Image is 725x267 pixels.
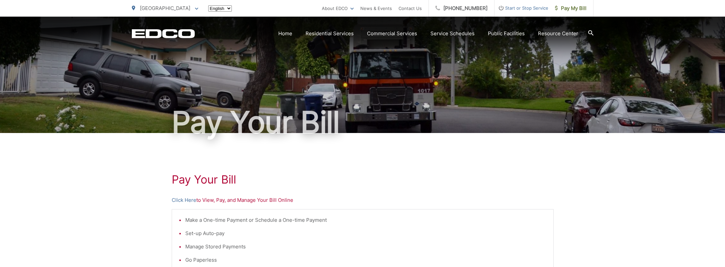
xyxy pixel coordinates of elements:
span: Pay My Bill [555,4,587,12]
p: to View, Pay, and Manage Your Bill Online [172,196,554,204]
li: Set-up Auto-pay [185,229,547,237]
a: News & Events [360,4,392,12]
h1: Pay Your Bill [132,106,593,139]
a: Commercial Services [367,30,417,38]
a: Home [278,30,292,38]
a: Service Schedules [430,30,475,38]
span: [GEOGRAPHIC_DATA] [140,5,190,11]
a: EDCD logo. Return to the homepage. [132,29,195,38]
li: Manage Stored Payments [185,243,547,251]
h1: Pay Your Bill [172,173,554,186]
li: Go Paperless [185,256,547,264]
select: Select a language [208,5,232,12]
a: Click Here [172,196,196,204]
a: Residential Services [306,30,354,38]
a: About EDCO [322,4,354,12]
a: Contact Us [399,4,422,12]
a: Resource Center [538,30,578,38]
a: Public Facilities [488,30,525,38]
li: Make a One-time Payment or Schedule a One-time Payment [185,216,547,224]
